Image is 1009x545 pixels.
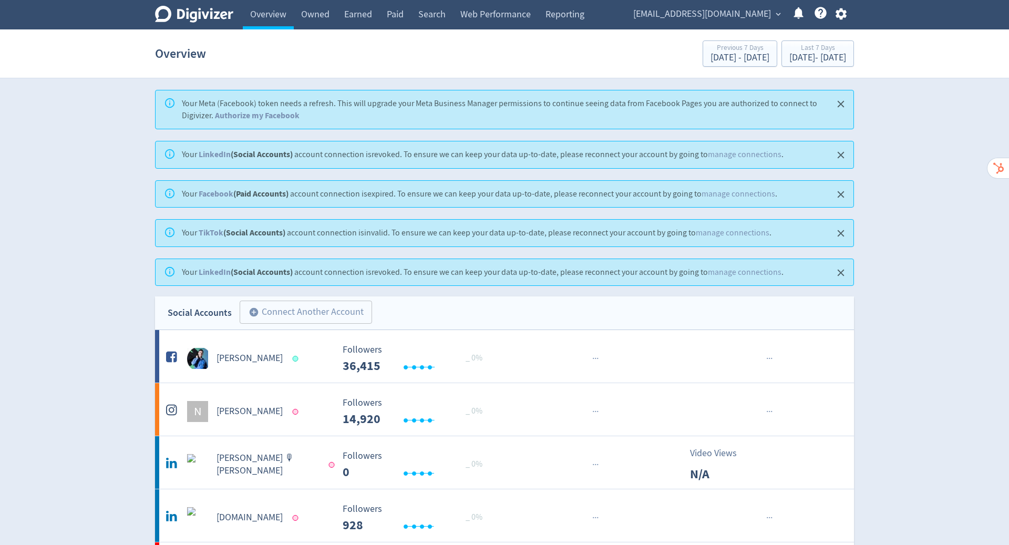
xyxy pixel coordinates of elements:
[592,352,594,365] span: ·
[182,223,771,243] div: Your account connection is invalid . To ensure we can keep your data up-to-date, please reconnect...
[337,451,495,479] svg: Followers ---
[768,405,770,418] span: ·
[594,352,596,365] span: ·
[199,227,223,238] a: TikTok
[199,149,293,160] strong: (Social Accounts)
[199,266,293,277] strong: (Social Accounts)
[766,511,768,525] span: ·
[199,266,231,277] a: LinkedIn
[155,37,206,70] h1: Overview
[708,267,781,277] a: manage connections
[594,405,596,418] span: ·
[594,458,596,471] span: ·
[293,356,302,362] span: Data last synced: 19 Aug 2025, 7:01pm (AEST)
[702,189,775,199] a: manage connections
[770,352,773,365] span: ·
[328,462,337,468] span: Data last synced: 27 Oct 2023, 9:01pm (AEDT)
[337,398,495,426] svg: Followers ---
[155,489,854,542] a: NealSchaffer.com undefined[DOMAIN_NAME] Followers --- _ 0% Followers 928 ······
[711,44,769,53] div: Previous 7 Days
[466,512,482,522] span: _ 0%
[592,458,594,471] span: ·
[774,9,783,19] span: expand_more
[182,262,784,283] div: Your account connection is revoked . To ensure we can keep your data up-to-date, please reconnect...
[766,405,768,418] span: ·
[832,264,850,282] button: Close
[155,383,854,436] a: N[PERSON_NAME] Followers --- _ 0% Followers 14,920 ······
[703,40,777,67] button: Previous 7 Days[DATE] - [DATE]
[596,405,599,418] span: ·
[832,186,850,203] button: Close
[696,228,769,238] a: manage connections
[766,352,768,365] span: ·
[466,406,482,416] span: _ 0%
[232,302,372,324] a: Connect Another Account
[630,6,784,23] button: [EMAIL_ADDRESS][DOMAIN_NAME]
[832,225,850,242] button: Close
[789,53,846,63] div: [DATE] - [DATE]
[293,409,302,415] span: Data last synced: 14 Aug 2025, 4:02am (AEST)
[293,515,302,521] span: Data last synced: 27 Oct 2023, 10:01pm (AEDT)
[187,454,208,475] img: Neal 🎙 Schaffer undefined
[596,458,599,471] span: ·
[240,301,372,324] button: Connect Another Account
[187,401,208,422] div: N
[596,511,599,525] span: ·
[199,227,285,238] strong: (Social Accounts)
[711,53,769,63] div: [DATE] - [DATE]
[168,305,232,321] div: Social Accounts
[770,511,773,525] span: ·
[592,405,594,418] span: ·
[337,345,495,373] svg: Followers ---
[199,149,231,160] a: LinkedIn
[708,149,781,160] a: manage connections
[596,352,599,365] span: ·
[199,188,233,199] a: Facebook
[217,405,283,418] h5: [PERSON_NAME]
[781,40,854,67] button: Last 7 Days[DATE]- [DATE]
[768,511,770,525] span: ·
[187,507,208,528] img: NealSchaffer.com undefined
[217,452,319,477] h5: [PERSON_NAME] 🎙 [PERSON_NAME]
[770,405,773,418] span: ·
[832,96,850,113] button: Close
[182,94,824,126] div: Your Meta (Facebook) token needs a refresh. This will upgrade your Meta Business Manager permissi...
[466,353,482,363] span: _ 0%
[217,511,283,524] h5: [DOMAIN_NAME]
[155,436,854,489] a: Neal 🎙 Schaffer undefined[PERSON_NAME] 🎙 [PERSON_NAME] Followers --- _ 0% Followers 0 ···Video Vi...
[832,147,850,164] button: Close
[337,504,495,532] svg: Followers ---
[594,511,596,525] span: ·
[217,352,283,365] h5: [PERSON_NAME]
[690,446,750,460] p: Video Views
[690,465,750,484] p: N/A
[199,188,289,199] strong: (Paid Accounts)
[466,459,482,469] span: _ 0%
[789,44,846,53] div: Last 7 Days
[215,110,300,121] a: Authorize my Facebook
[155,330,854,383] a: Neal Schaffer undefined[PERSON_NAME] Followers --- _ 0% Followers 36,415 ······
[182,145,784,165] div: Your account connection is revoked . To ensure we can keep your data up-to-date, please reconnect...
[249,307,259,317] span: add_circle
[768,352,770,365] span: ·
[187,348,208,369] img: Neal Schaffer undefined
[592,511,594,525] span: ·
[633,6,771,23] span: [EMAIL_ADDRESS][DOMAIN_NAME]
[182,184,777,204] div: Your account connection is expired . To ensure we can keep your data up-to-date, please reconnect...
